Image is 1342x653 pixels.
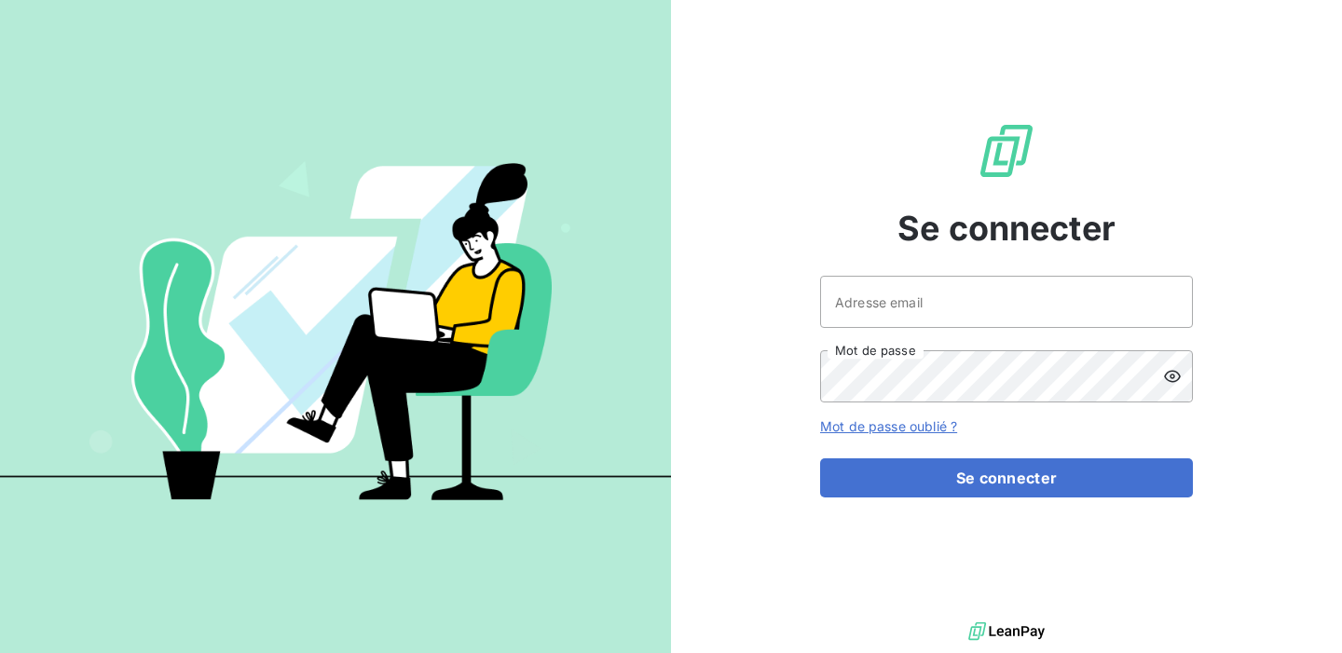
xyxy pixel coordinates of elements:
a: Mot de passe oublié ? [820,418,957,434]
input: placeholder [820,276,1193,328]
img: Logo LeanPay [977,121,1036,181]
button: Se connecter [820,458,1193,497]
img: logo [968,618,1045,646]
span: Se connecter [897,203,1116,253]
